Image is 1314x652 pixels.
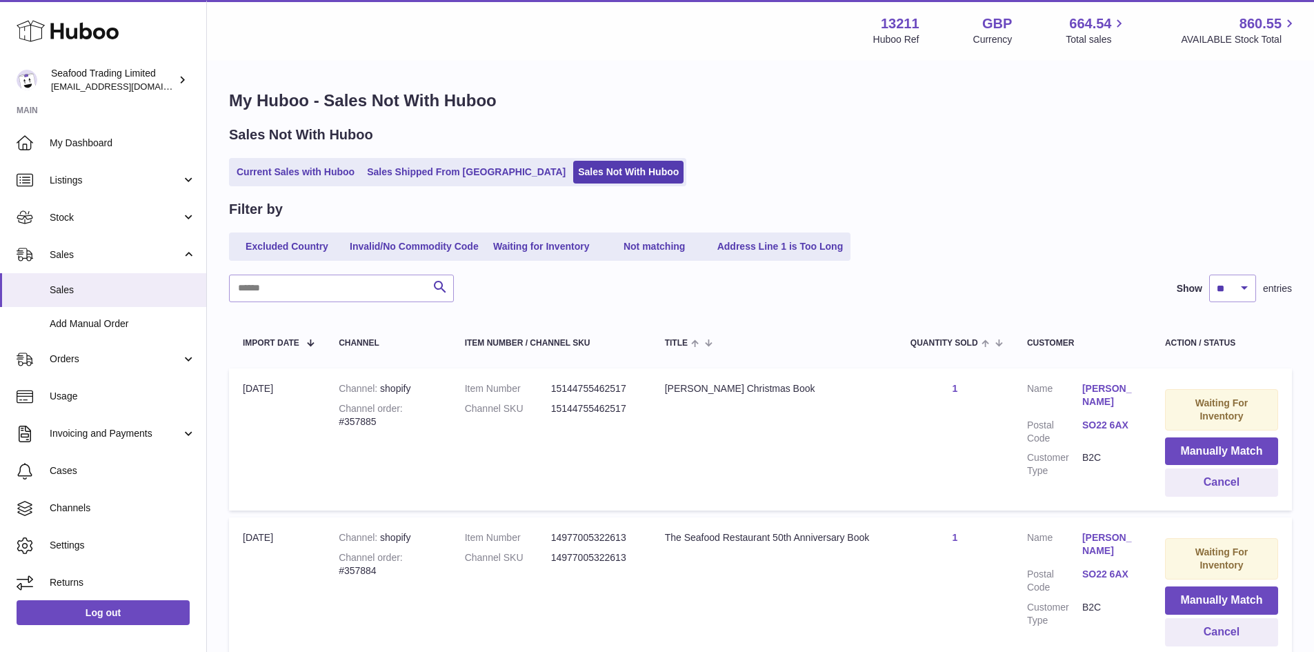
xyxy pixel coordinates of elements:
[573,161,684,184] a: Sales Not With Huboo
[50,539,196,552] span: Settings
[1165,468,1278,497] button: Cancel
[232,161,359,184] a: Current Sales with Huboo
[339,551,437,577] div: #357884
[881,14,919,33] strong: 13211
[1027,419,1082,445] dt: Postal Code
[1195,397,1248,422] strong: Waiting For Inventory
[50,284,196,297] span: Sales
[50,353,181,366] span: Orders
[50,427,181,440] span: Invoicing and Payments
[1263,282,1292,295] span: entries
[713,235,848,258] a: Address Line 1 is Too Long
[665,382,883,395] div: [PERSON_NAME] Christmas Book
[973,33,1013,46] div: Currency
[1165,618,1278,646] button: Cancel
[51,67,175,93] div: Seafood Trading Limited
[465,382,551,395] dt: Item Number
[50,211,181,224] span: Stock
[1240,14,1282,33] span: 860.55
[229,126,373,144] h2: Sales Not With Huboo
[17,600,190,625] a: Log out
[17,70,37,90] img: online@rickstein.com
[1082,531,1137,557] a: [PERSON_NAME]
[50,137,196,150] span: My Dashboard
[1027,568,1082,594] dt: Postal Code
[50,248,181,261] span: Sales
[339,382,437,395] div: shopify
[1165,339,1278,348] div: Action / Status
[665,531,883,544] div: The Seafood Restaurant 50th Anniversary Book
[232,235,342,258] a: Excluded Country
[229,90,1292,112] h1: My Huboo - Sales Not With Huboo
[1165,586,1278,615] button: Manually Match
[465,339,637,348] div: Item Number / Channel SKU
[982,14,1012,33] strong: GBP
[465,531,551,544] dt: Item Number
[551,382,637,395] dd: 15144755462517
[1165,437,1278,466] button: Manually Match
[339,339,437,348] div: Channel
[50,502,196,515] span: Channels
[339,531,437,544] div: shopify
[1082,568,1137,581] a: SO22 6AX
[1082,451,1137,477] dd: B2C
[465,551,551,564] dt: Channel SKU
[1177,282,1202,295] label: Show
[1027,601,1082,627] dt: Customer Type
[1082,382,1137,408] a: [PERSON_NAME]
[339,552,403,563] strong: Channel order
[952,383,957,394] a: 1
[229,200,283,219] h2: Filter by
[952,532,957,543] a: 1
[551,531,637,544] dd: 14977005322613
[1181,14,1297,46] a: 860.55 AVAILABLE Stock Total
[345,235,484,258] a: Invalid/No Commodity Code
[339,403,403,414] strong: Channel order
[243,339,299,348] span: Import date
[1027,339,1137,348] div: Customer
[50,576,196,589] span: Returns
[51,81,203,92] span: [EMAIL_ADDRESS][DOMAIN_NAME]
[665,339,688,348] span: Title
[1027,382,1082,412] dt: Name
[1027,531,1082,561] dt: Name
[1066,33,1127,46] span: Total sales
[1181,33,1297,46] span: AVAILABLE Stock Total
[229,368,325,511] td: [DATE]
[1069,14,1111,33] span: 664.54
[910,339,978,348] span: Quantity Sold
[599,235,710,258] a: Not matching
[551,551,637,564] dd: 14977005322613
[486,235,597,258] a: Waiting for Inventory
[1082,419,1137,432] a: SO22 6AX
[339,383,380,394] strong: Channel
[1195,546,1248,571] strong: Waiting For Inventory
[339,532,380,543] strong: Channel
[1066,14,1127,46] a: 664.54 Total sales
[50,174,181,187] span: Listings
[551,402,637,415] dd: 15144755462517
[1027,451,1082,477] dt: Customer Type
[50,317,196,330] span: Add Manual Order
[1082,601,1137,627] dd: B2C
[50,464,196,477] span: Cases
[873,33,919,46] div: Huboo Ref
[50,390,196,403] span: Usage
[339,402,437,428] div: #357885
[465,402,551,415] dt: Channel SKU
[362,161,570,184] a: Sales Shipped From [GEOGRAPHIC_DATA]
